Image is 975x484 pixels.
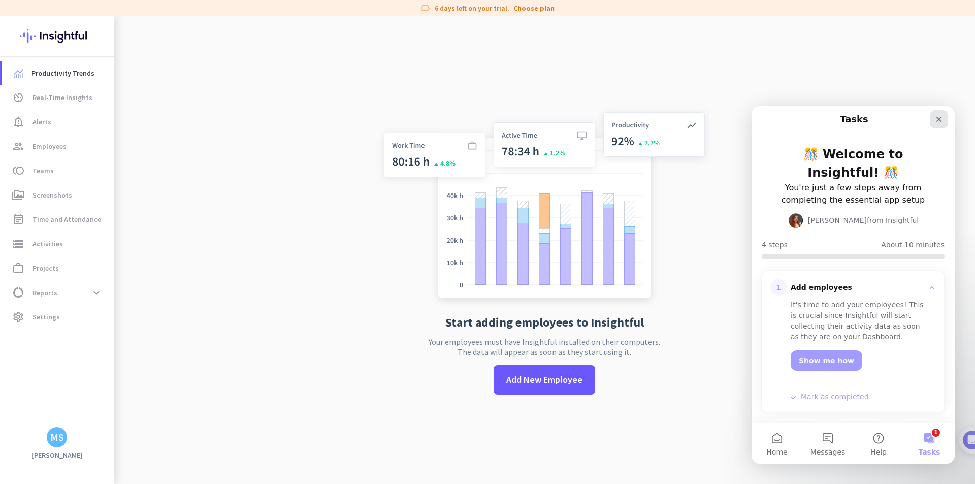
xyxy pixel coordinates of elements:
button: expand_more [87,283,106,302]
i: work_outline [12,262,24,274]
a: event_noteTime and Attendance [2,207,114,232]
span: Teams [32,165,54,177]
span: Real-Time Insights [32,91,92,104]
a: work_outlineProjects [2,256,114,280]
a: storageActivities [2,232,114,256]
span: Add New Employee [506,373,582,386]
span: Employees [32,140,67,152]
img: Insightful logo [20,16,94,56]
iframe: Intercom live chat [752,106,955,464]
i: label [420,3,431,13]
a: notification_importantAlerts [2,110,114,134]
a: groupEmployees [2,134,114,158]
i: av_timer [12,91,24,104]
button: Add New Employee [494,365,595,395]
span: Time and Attendance [32,213,101,225]
p: Your employees must have Insightful installed on their computers. The data will appear as soon as... [429,337,660,357]
img: no-search-results [376,106,712,308]
a: Choose plan [513,3,555,13]
i: toll [12,165,24,177]
i: data_usage [12,286,24,299]
span: Alerts [32,116,51,128]
span: Productivity Trends [31,67,94,79]
div: MS [50,432,64,442]
i: settings [12,311,24,323]
i: notification_important [12,116,24,128]
i: group [12,140,24,152]
span: Activities [32,238,63,250]
a: menu-itemProductivity Trends [2,61,114,85]
span: Projects [32,262,59,274]
i: perm_media [12,189,24,201]
a: tollTeams [2,158,114,183]
a: av_timerReal-Time Insights [2,85,114,110]
span: Settings [32,311,60,323]
h2: Start adding employees to Insightful [445,316,644,329]
img: menu-item [14,69,23,78]
a: settingsSettings [2,305,114,329]
a: perm_mediaScreenshots [2,183,114,207]
span: Reports [32,286,57,299]
span: Screenshots [32,189,72,201]
a: data_usageReportsexpand_more [2,280,114,305]
i: event_note [12,213,24,225]
i: storage [12,238,24,250]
